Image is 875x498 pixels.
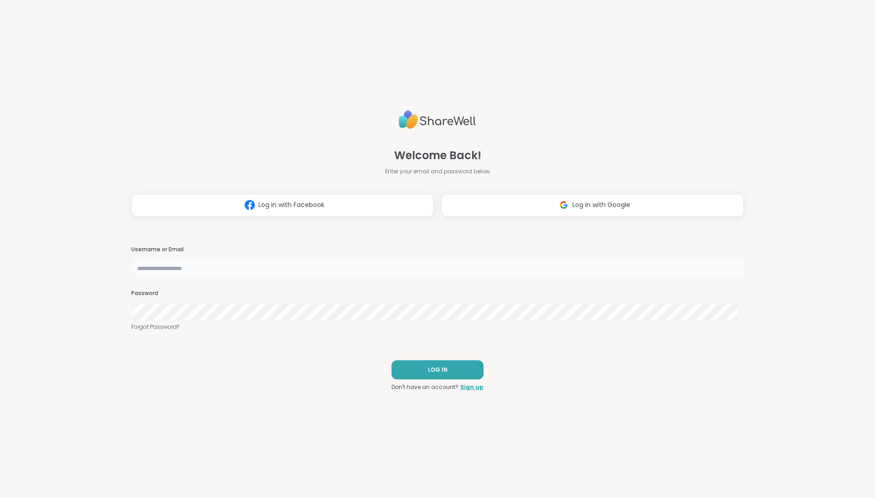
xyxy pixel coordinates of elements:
[391,383,458,391] span: Don't have an account?
[131,246,744,254] h3: Username or Email
[428,366,448,374] span: LOG IN
[385,167,490,176] span: Enter your email and password below
[399,107,476,133] img: ShareWell Logo
[131,290,744,297] h3: Password
[131,194,434,217] button: Log in with Facebook
[555,197,572,213] img: ShareWell Logomark
[258,200,324,210] span: Log in with Facebook
[460,383,484,391] a: Sign up
[394,147,481,164] span: Welcome Back!
[441,194,744,217] button: Log in with Google
[241,197,258,213] img: ShareWell Logomark
[572,200,630,210] span: Log in with Google
[131,323,744,331] a: Forgot Password?
[391,360,484,379] button: LOG IN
